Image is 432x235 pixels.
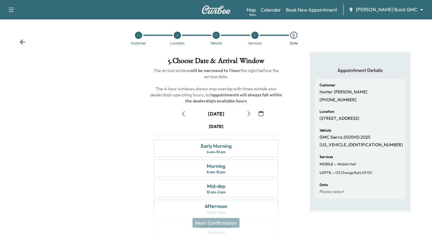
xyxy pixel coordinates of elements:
[320,155,333,159] h6: Services
[19,39,25,45] div: Back
[320,170,331,175] span: LOFT8
[320,162,333,167] span: MOBILE
[207,182,225,190] div: Mid-day
[207,150,226,154] div: 6 am - 10 am
[320,89,367,95] p: Hunter [PERSON_NAME]
[246,6,256,13] a: MapBeta
[320,110,334,113] h6: Location
[320,83,335,87] h6: Customer
[320,189,344,195] p: Please select
[290,41,298,45] div: Date
[210,41,222,45] div: Vehicle
[207,210,226,215] div: 12 pm - 4 pm
[315,67,406,74] h5: Appointment Details
[149,57,283,67] h1: 5 . Choose Date & Arrival Window
[320,142,403,148] p: [US_VEHICLE_IDENTIFICATION_NUMBER]
[356,6,417,13] span: [PERSON_NAME] Buick GMC
[202,5,231,14] img: Curbee Logo
[320,183,328,187] h6: Date
[286,6,337,13] a: Book New Appointment
[336,162,356,167] span: Mobile Visit
[209,123,223,130] div: [DATE]
[185,92,283,104] b: appointments will always fall within the dealership's available hours
[208,110,224,117] div: [DATE]
[150,68,283,104] span: The arrival window the night before the service date. The 4-hour windows shown may overlap with t...
[320,97,357,103] p: [PHONE_NUMBER]
[290,32,297,39] div: 5
[331,170,334,176] span: -
[249,12,256,17] div: Beta
[248,41,262,45] div: Services
[333,161,336,167] span: -
[320,116,359,121] p: [STREET_ADDRESS]
[207,170,225,175] div: 8 am - 12 pm
[190,68,240,73] b: will be narrowed to 1 hour
[320,135,370,140] p: GMC Sierra 2500HD 2025
[320,129,331,132] h6: Vehicle
[206,190,226,195] div: 10 am - 2 pm
[334,170,372,175] span: Oil Change 8qts of oil
[170,41,185,45] div: Location
[261,6,281,13] a: Calendar
[131,41,146,45] div: Customer
[201,142,232,150] div: Early Morning
[205,202,227,210] div: Afternoon
[207,162,225,170] div: Morning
